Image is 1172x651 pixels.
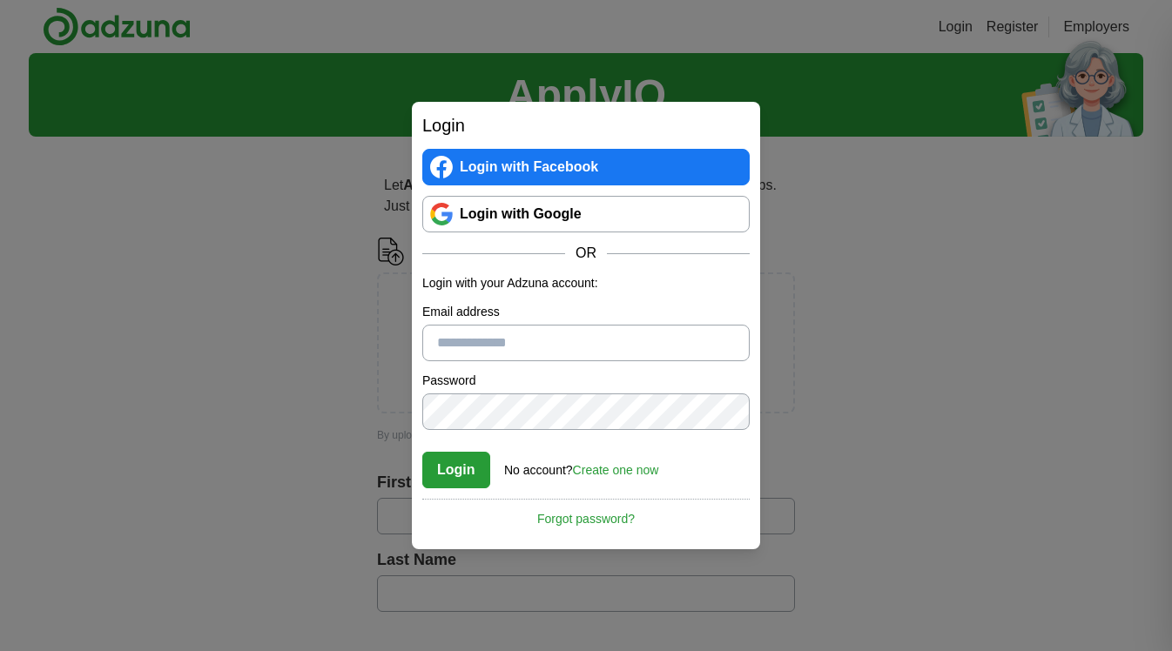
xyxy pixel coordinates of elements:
label: Password [422,372,750,390]
div: No account? [504,451,658,480]
a: Forgot password? [422,499,750,528]
a: Login with Google [422,196,750,232]
p: Login with your Adzuna account: [422,274,750,292]
a: Create one now [573,463,659,477]
h2: Login [422,112,750,138]
button: Login [422,452,490,488]
span: OR [565,243,607,264]
a: Login with Facebook [422,149,750,185]
label: Email address [422,303,750,321]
